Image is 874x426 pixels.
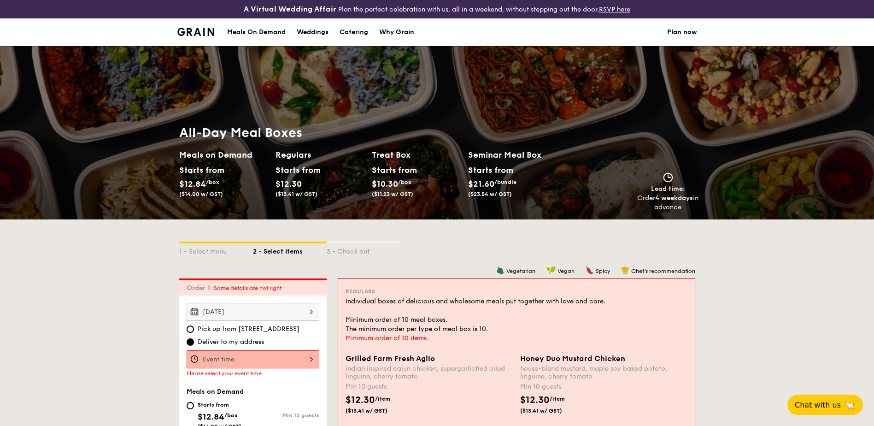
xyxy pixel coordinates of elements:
[372,148,461,161] h2: Treat Box
[494,179,516,185] span: /bundle
[346,297,687,334] div: Individual boxes of delicious and wholesome meals put together with love and care. Minimum order ...
[276,191,317,197] span: ($13.41 w/ GST)
[177,28,215,36] a: Logotype
[346,407,408,414] span: ($13.41 w/ GST)
[253,412,319,419] div: Min 10 guests
[187,303,319,321] input: Event date
[586,266,594,274] img: icon-spicy.37a8142b.svg
[187,370,262,377] span: Please select your event time
[346,334,687,343] div: Minimum order of 10 items.
[621,266,629,274] img: icon-chef-hat.a58ddaea.svg
[224,412,238,419] span: /box
[557,268,575,274] span: Vegan
[468,163,513,177] div: Starts from
[253,243,327,256] div: 2 - Select items
[340,18,368,46] div: Catering
[520,395,550,406] span: $12.30
[520,382,687,391] div: Min 10 guests
[661,172,675,183] img: icon-clock.2db775ea.svg
[346,395,375,406] span: $12.30
[198,412,224,422] span: $12.84
[334,18,374,46] a: Catering
[177,28,215,36] img: Grain
[291,18,334,46] a: Weddings
[198,337,264,347] span: Deliver to my address
[187,338,194,346] input: Deliver to my address
[372,163,413,177] div: Starts from
[227,18,286,46] div: Meals On Demand
[375,396,390,402] span: /item
[187,350,319,368] input: Event time
[187,325,194,333] input: Pick up from [STREET_ADDRESS]
[398,179,411,185] span: /box
[631,268,695,274] span: Chef's recommendation
[187,402,194,409] input: Starts from$12.84/box($14.00 w/ GST)Min 10 guests
[520,365,687,380] div: house-blend mustard, maple soy baked potato, linguine, cherry tomato
[372,179,398,189] span: $10.30
[637,194,699,212] div: Order in advance
[795,401,841,409] span: Chat with us
[667,18,697,46] a: Plan now
[179,124,564,141] h1: All-Day Meal Boxes
[655,194,693,202] strong: 4 weekdays
[374,18,420,46] a: Why Grain
[179,179,206,189] span: $12.84
[297,18,328,46] div: Weddings
[179,191,223,197] span: ($14.00 w/ GST)
[496,266,504,274] img: icon-vegetarian.fe4039eb.svg
[244,4,336,15] h4: A Virtual Wedding Affair
[379,18,414,46] div: Why Grain
[520,354,625,363] span: Honey Duo Mustard Chicken
[468,191,512,197] span: ($23.54 w/ GST)
[596,268,610,274] span: Spicy
[222,18,291,46] a: Meals On Demand
[550,396,565,402] span: /item
[372,191,413,197] span: ($11.23 w/ GST)
[787,395,863,415] button: Chat with us🦙
[206,179,219,185] span: /box
[468,179,494,189] span: $21.60
[187,284,214,292] span: Order 1
[651,185,685,193] span: Lead time:
[198,325,299,334] span: Pick up from [STREET_ADDRESS]
[520,407,583,414] span: ($13.41 w/ GST)
[276,163,317,177] div: Starts from
[346,288,375,295] span: Regulars
[172,4,703,15] div: Plan the perfect celebration with us, all in a weekend, without stepping out the door.
[179,243,253,256] div: 1 - Select menu
[506,268,535,274] span: Vegetarian
[346,365,513,380] div: indian inspired cajun chicken, supergarlicfied oiled linguine, cherry tomato
[546,266,556,274] img: icon-vegan.f8ff3823.svg
[845,400,856,410] span: 🦙
[179,163,220,177] div: Starts from
[468,148,564,161] h2: Seminar Meal Box
[276,148,364,161] h2: Regulars
[187,388,244,396] span: Meals on Demand
[599,6,630,13] a: RSVP here
[327,243,400,256] div: 3 - Check out
[214,285,282,291] span: Some details are not right
[198,401,241,408] div: Starts from
[346,354,435,363] span: Grilled Farm Fresh Aglio
[179,148,268,161] h2: Meals on Demand
[346,382,513,391] div: Min 10 guests
[276,179,302,189] span: $12.30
